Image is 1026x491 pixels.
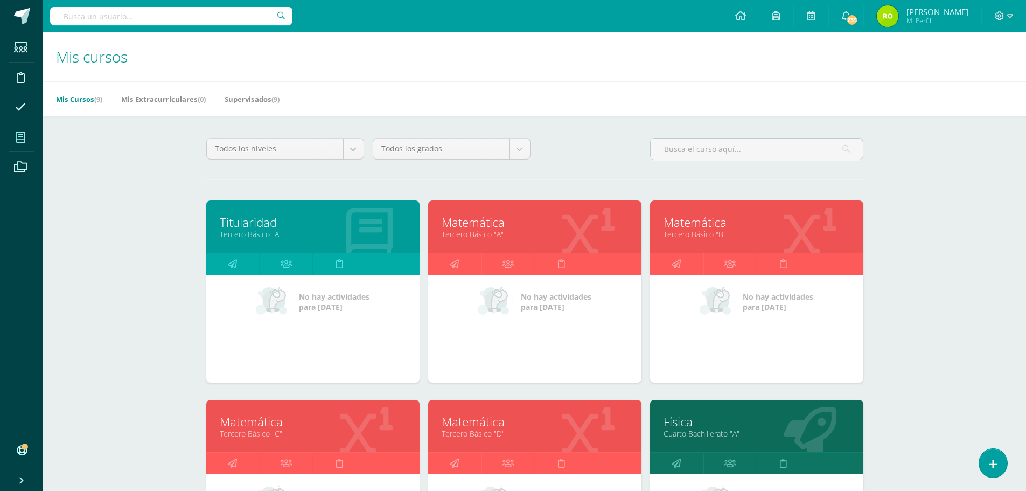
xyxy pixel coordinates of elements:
[198,94,206,104] span: (0)
[846,14,858,26] span: 235
[225,91,280,108] a: Supervisados(9)
[664,214,850,231] a: Matemática
[664,229,850,239] a: Tercero Básico "B"
[877,5,898,27] img: c4cc1f8eb4ce2c7ab2e79f8195609c16.png
[220,214,406,231] a: Titularidad
[50,7,292,25] input: Busca un usuario...
[220,229,406,239] a: Tercero Básico "A"
[700,286,735,318] img: no_activities_small.png
[299,292,369,312] span: No hay actividades para [DATE]
[373,139,530,159] a: Todos los grados
[215,139,335,159] span: Todos los niveles
[442,413,628,430] a: Matemática
[442,229,628,239] a: Tercero Básico "A"
[906,6,968,17] span: [PERSON_NAME]
[94,94,102,104] span: (9)
[478,286,513,318] img: no_activities_small.png
[56,46,128,67] span: Mis cursos
[207,139,364,159] a: Todos los niveles
[220,428,406,439] a: Tercero Básico "C"
[220,413,406,430] a: Matemática
[271,94,280,104] span: (9)
[442,428,628,439] a: Tercero Básico "D"
[906,16,968,25] span: Mi Perfil
[651,139,863,160] input: Busca el curso aquí...
[521,292,591,312] span: No hay actividades para [DATE]
[743,292,813,312] span: No hay actividades para [DATE]
[664,428,850,439] a: Cuarto Bachillerato "A"
[442,214,628,231] a: Matemática
[664,413,850,430] a: Física
[121,91,206,108] a: Mis Extracurriculares(0)
[56,91,102,108] a: Mis Cursos(9)
[256,286,291,318] img: no_activities_small.png
[381,139,501,159] span: Todos los grados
